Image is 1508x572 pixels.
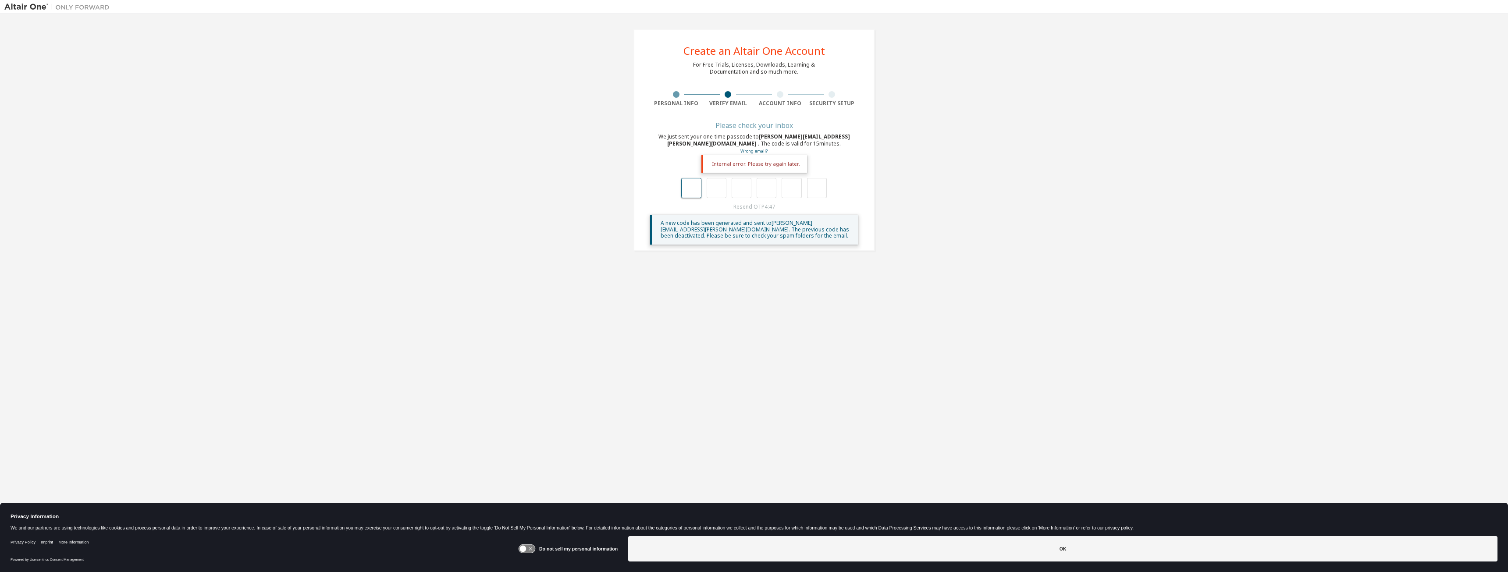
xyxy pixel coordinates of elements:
[667,133,850,147] span: [PERSON_NAME][EMAIL_ADDRESS][PERSON_NAME][DOMAIN_NAME]
[754,100,806,107] div: Account Info
[4,3,114,11] img: Altair One
[693,61,815,75] div: For Free Trials, Licenses, Downloads, Learning & Documentation and so much more.
[650,133,858,155] div: We just sent your one-time passcode to . The code is valid for 15 minutes.
[650,123,858,128] div: Please check your inbox
[683,46,825,56] div: Create an Altair One Account
[650,100,702,107] div: Personal Info
[661,219,849,239] span: A new code has been generated and sent to [PERSON_NAME][EMAIL_ADDRESS][PERSON_NAME][DOMAIN_NAME] ...
[806,100,858,107] div: Security Setup
[740,148,768,154] a: Go back to the registration form
[702,100,754,107] div: Verify Email
[701,155,807,173] div: Internal error. Please try again later.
